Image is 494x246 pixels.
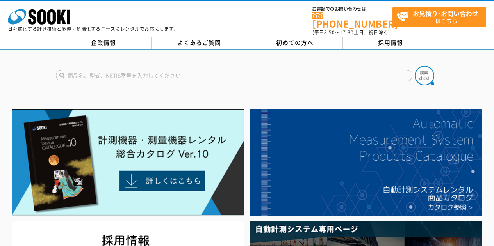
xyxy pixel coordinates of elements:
a: 企業情報 [56,37,152,49]
input: 商品名、型式、NETIS番号を入力してください [56,70,412,81]
p: 日々進化する計測技術と多種・多様化するニーズにレンタルでお応えします。 [8,27,179,31]
img: 自動計測システムカタログ [250,109,482,216]
a: よくあるご質問 [152,37,247,49]
span: 8:50 [324,29,335,36]
a: お見積り･お問い合わせはこちら [392,7,486,27]
a: 採用情報 [343,37,439,49]
img: Catalog Ver10 [12,109,244,216]
a: 初めての方へ [247,37,343,49]
span: 初めての方へ [276,38,314,47]
a: [PHONE_NUMBER] [312,12,392,28]
strong: お見積り･お問い合わせ [413,9,478,18]
span: (平日 ～ 土日、祝日除く) [312,29,390,36]
img: btn_search.png [415,66,434,85]
span: 17:30 [340,29,354,36]
span: お電話でのお問い合わせは [312,7,392,11]
span: はこちら [397,7,486,27]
